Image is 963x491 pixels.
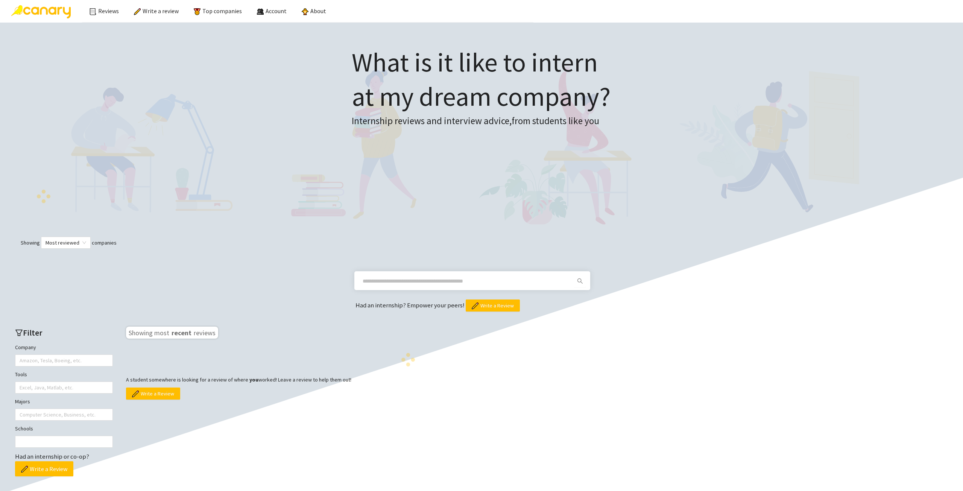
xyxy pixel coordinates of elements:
[574,275,586,287] button: search
[171,327,192,336] span: recent
[132,391,139,397] img: pencil.png
[134,7,179,15] a: Write a review
[15,329,23,337] span: filter
[15,461,73,476] button: Write a Review
[20,383,21,392] input: Tools
[249,376,258,383] b: you
[90,7,119,15] a: Reviews
[15,424,33,433] label: Schools
[15,397,30,406] label: Majors
[21,466,28,473] img: pencil.png
[257,8,264,15] img: people.png
[574,278,586,284] span: search
[15,327,113,339] h2: Filter
[352,80,611,113] span: at my dream company?
[30,464,67,474] span: Write a Review
[8,237,955,249] div: Showing companies
[194,7,242,15] a: Top companies
[15,452,89,461] span: Had an internship or co-op?
[302,7,326,15] a: About
[15,343,36,351] label: Company
[141,389,174,398] span: Write a Review
[480,301,514,310] span: Write a Review
[126,388,180,400] button: Write a Review
[352,114,611,129] h3: Internship reviews and interview advice, from students like you
[352,45,611,114] h1: What is it like to intern
[15,370,27,379] label: Tools
[126,375,690,384] p: A student somewhere is looking for a review of where worked! Leave a review to help them out!
[46,237,86,248] span: Most reviewed
[355,301,466,309] span: Had an internship? Empower your peers!
[266,7,287,15] span: Account
[472,303,478,309] img: pencil.png
[11,5,71,18] img: Canary Logo
[466,299,520,312] button: Write a Review
[126,327,218,339] h3: Showing most reviews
